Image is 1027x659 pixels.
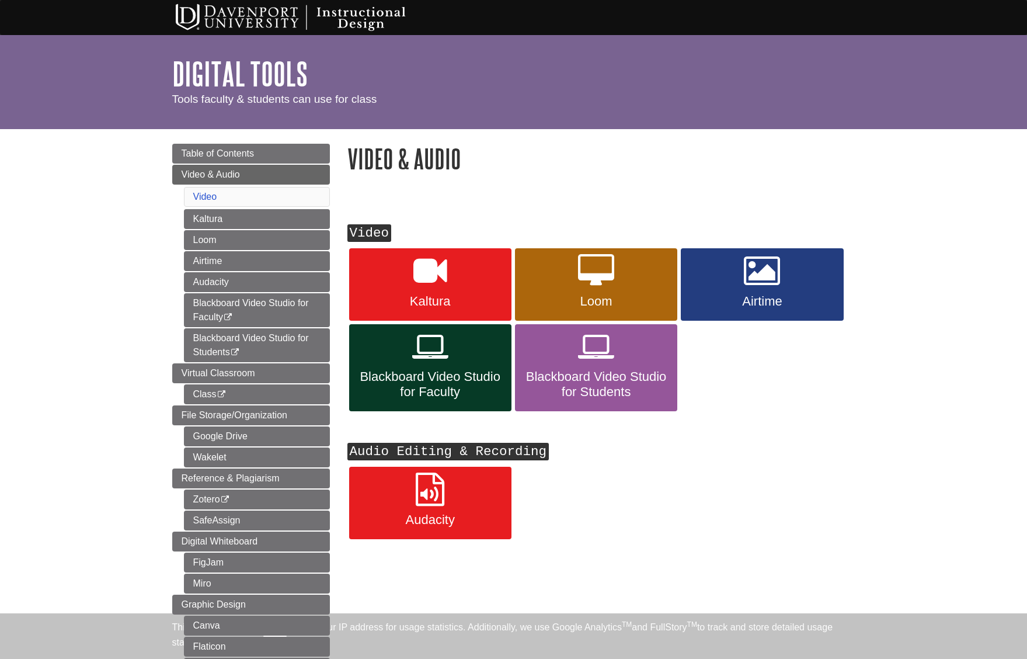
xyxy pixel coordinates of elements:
[347,224,392,242] kbd: Video
[182,473,280,483] span: Reference & Plagiarism
[166,3,447,32] img: Davenport University Instructional Design
[193,192,217,202] a: Video
[358,512,503,528] span: Audacity
[687,620,697,629] sup: TM
[172,620,855,652] div: This site uses cookies and records your IP address for usage statistics. Additionally, we use Goo...
[184,209,330,229] a: Kaltura
[184,616,330,636] a: Canva
[184,490,330,509] a: Zotero
[172,165,330,185] a: Video & Audio
[184,574,330,594] a: Miro
[358,369,503,400] span: Blackboard Video Studio for Faculty
[524,294,669,309] span: Loom
[690,294,834,309] span: Airtime
[182,148,255,158] span: Table of Contents
[172,93,377,105] span: Tools faculty & students can use for class
[681,248,843,321] a: Airtime
[184,251,330,271] a: Airtime
[184,553,330,573] a: FigJam
[182,169,240,179] span: Video & Audio
[217,391,227,398] i: This link opens in a new window
[349,467,511,539] a: Audacity
[347,443,549,460] kbd: Audio Editing & Recording
[184,328,330,362] a: Blackboard Video Studio for Students
[358,294,503,309] span: Kaltura
[172,144,330,164] a: Table of Contents
[223,314,233,321] i: This link opens in a new window
[172,363,330,383] a: Virtual Classroom
[622,620,632,629] sup: TM
[172,595,330,615] a: Graphic Design
[172,56,308,92] a: Digital Tools
[524,369,669,400] span: Blackboard Video Studio for Students
[184,426,330,446] a: Google Drive
[172,532,330,552] a: Digital Whiteboard
[220,496,230,504] i: This link opens in a new window
[347,144,855,174] h1: Video & Audio
[184,511,330,530] a: SafeAssign
[184,293,330,327] a: Blackboard Video Studio for Faculty
[184,272,330,292] a: Audacity
[182,599,246,609] span: Graphic Design
[349,248,511,321] a: Kaltura
[184,637,330,657] a: Flaticon
[184,384,330,404] a: Class
[230,349,240,356] i: This link opens in a new window
[184,448,330,467] a: Wakelet
[184,230,330,250] a: Loom
[515,324,677,412] a: Blackboard Video Studio for Students
[349,324,511,412] a: Blackboard Video Studio for Faculty
[182,368,255,378] span: Virtual Classroom
[182,536,258,546] span: Digital Whiteboard
[182,410,287,420] span: File Storage/Organization
[172,405,330,425] a: File Storage/Organization
[515,248,677,321] a: Loom
[172,469,330,488] a: Reference & Plagiarism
